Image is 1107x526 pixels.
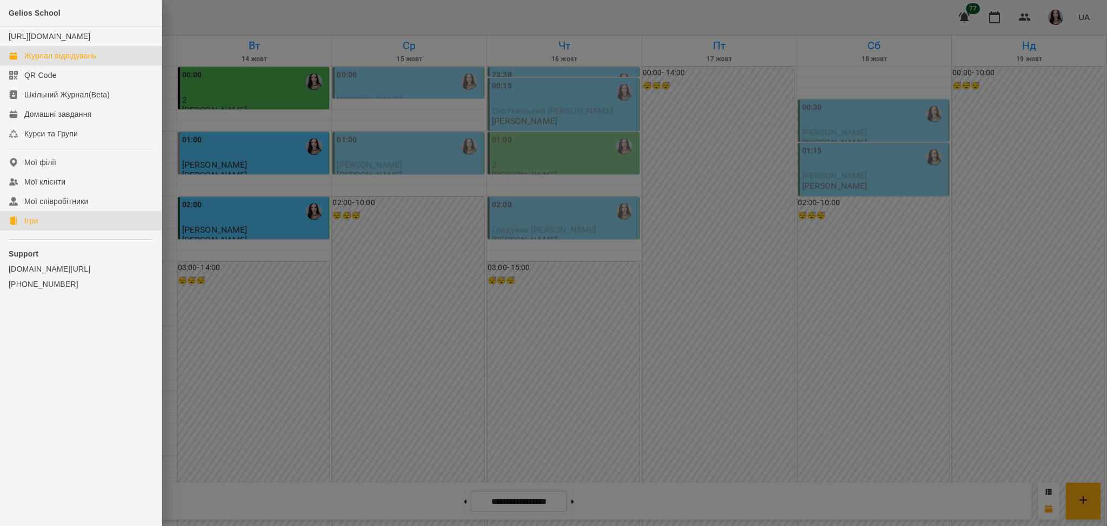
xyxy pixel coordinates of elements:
div: Журнал відвідувань [24,50,96,61]
span: Gelios School [9,9,61,17]
div: Курси та Групи [24,128,78,139]
div: Мої клієнти [24,176,65,187]
div: Ігри [24,215,38,226]
a: [URL][DOMAIN_NAME] [9,32,90,41]
div: QR Code [24,70,57,81]
div: Мої співробітники [24,196,89,207]
div: Мої філії [24,157,56,168]
div: Шкільний Журнал(Beta) [24,89,110,100]
a: [DOMAIN_NAME][URL] [9,264,153,274]
div: Домашні завдання [24,109,91,120]
a: [PHONE_NUMBER] [9,279,153,290]
p: Support [9,248,153,259]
